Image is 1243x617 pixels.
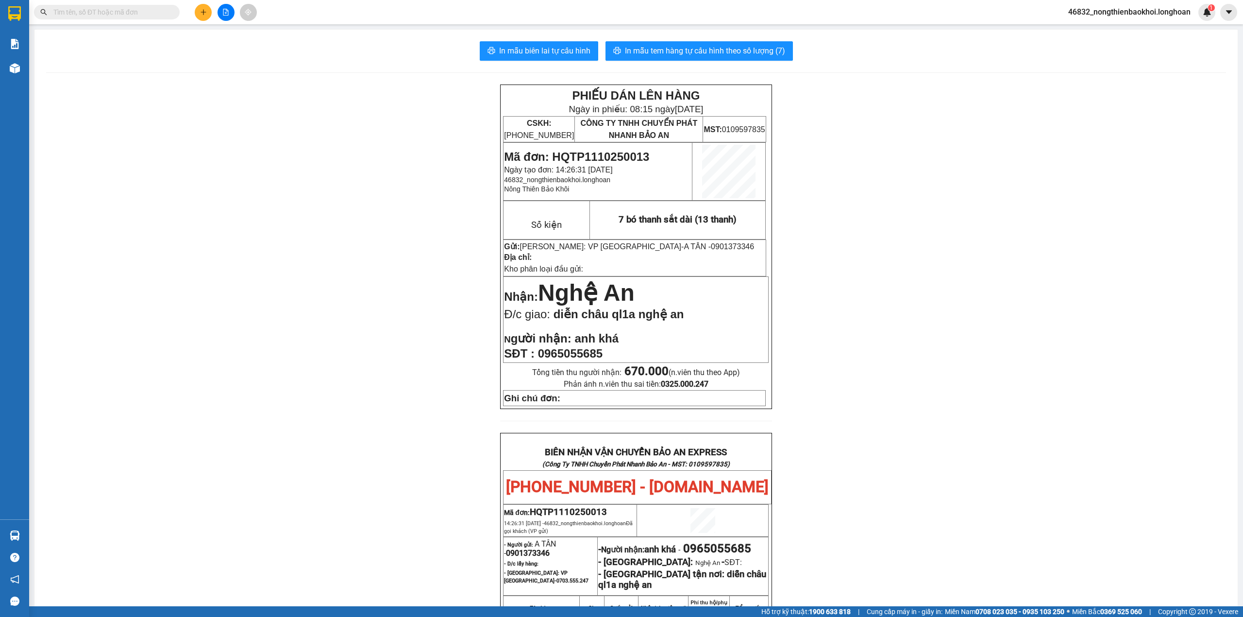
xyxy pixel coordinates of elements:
button: aim [240,4,257,21]
span: - [GEOGRAPHIC_DATA]: [598,557,693,567]
span: 1 [1209,4,1213,11]
strong: Tên hàng [530,605,553,611]
span: anh khá [644,544,676,555]
span: [PERSON_NAME]: VP [GEOGRAPHIC_DATA] [520,242,682,251]
span: | [1149,606,1151,617]
strong: 0325.000.247 [661,379,708,389]
span: A TÂN - [684,242,754,251]
strong: Địa chỉ: [504,253,532,261]
span: [PHONE_NUMBER] [504,119,574,139]
span: Người nhận: [601,545,676,554]
button: plus [195,4,212,21]
strong: Ghi chú đơn: [504,393,560,403]
span: In mẫu tem hàng tự cấu hình theo số lượng (7) [625,45,785,57]
strong: CSKH: [527,119,552,127]
span: HQTP1110250013 [530,507,607,517]
span: Phản ánh n.viên thu sai tiền: [564,379,708,389]
strong: Gửi: [504,242,520,251]
span: 46832_nongthienbaokhoi.longhoan [1060,6,1198,18]
strong: - Người gửi: [504,542,533,548]
strong: - [GEOGRAPHIC_DATA] tận nơi: [598,569,724,580]
span: Hỗ trợ kỹ thuật: [761,606,851,617]
span: caret-down [1225,8,1233,17]
strong: Nhận/giao tận nơi [641,605,686,611]
span: - [676,545,683,554]
span: Ngày in phiếu: 08:15 ngày [569,104,703,114]
span: (n.viên thu theo App) [624,368,740,377]
span: - [GEOGRAPHIC_DATA]: VP [GEOGRAPHIC_DATA]- [504,570,588,584]
span: ⚪️ [1067,610,1070,614]
span: Tổng tiền thu người nhận: [532,368,740,377]
span: 0109597835 [704,125,765,134]
span: anh khá [574,332,619,345]
strong: PHIẾU DÁN LÊN HÀNG [572,89,700,102]
span: SĐT: [724,558,742,567]
strong: Phí thu hộ/phụ thu [690,600,727,616]
img: logo-vxr [8,6,21,21]
strong: MST: [704,125,722,134]
span: Cung cấp máy in - giấy in: [867,606,942,617]
span: 0965055685 [538,347,603,360]
strong: 0369 525 060 [1100,608,1142,616]
img: warehouse-icon [10,63,20,73]
span: Mã đơn: HQTP1110250013 [504,150,649,163]
span: question-circle [10,553,19,562]
strong: SL [588,605,595,611]
span: message [10,597,19,606]
span: Nghệ An [695,559,720,566]
strong: - D/c lấy hàng: [504,561,538,567]
span: 0901373346 [506,548,550,558]
strong: 670.000 [624,364,669,378]
span: aim [245,9,252,16]
span: 7 bó thanh sắt dài (13 thanh) [619,214,737,225]
span: Nghệ An [538,280,635,306]
strong: Tổng cước [736,605,762,611]
strong: - [598,544,676,555]
span: [DATE] [675,104,704,114]
span: 0901373346 [711,242,754,251]
span: Đ/c giao: [504,308,553,321]
span: 46832_nongthienbaokhoi.longhoan [504,176,610,184]
span: 14:26:31 [DATE] - [504,520,633,534]
strong: Cước gửi [610,605,633,611]
span: 0703.555.247 [556,578,588,584]
span: Mã đơn: [504,509,607,516]
span: gười nhận: [511,332,571,345]
span: Ngày tạo đơn: 14:26:31 [DATE] [504,166,612,174]
strong: 0708 023 035 - 0935 103 250 [975,608,1064,616]
strong: SĐT : [504,347,535,360]
span: plus [200,9,207,16]
strong: 1900 633 818 [809,608,851,616]
span: | [858,606,859,617]
span: search [40,9,47,16]
span: Miền Nam [945,606,1064,617]
span: 46832_nongthienbaokhoi.longhoan [504,520,633,534]
span: [PHONE_NUMBER] - [DOMAIN_NAME] [506,478,769,496]
button: file-add [218,4,235,21]
span: - [722,557,724,567]
input: Tìm tên, số ĐT hoặc mã đơn [53,7,168,17]
span: A TÂN - [504,539,556,558]
span: copyright [1189,608,1196,615]
sup: 1 [1208,4,1215,11]
span: 0965055685 [683,542,751,555]
span: printer [613,47,621,56]
span: Nông Thiên Bảo Khôi [504,185,569,193]
span: diễn châu ql1a nghệ an [554,308,684,321]
button: printerIn mẫu biên lai tự cấu hình [480,41,598,61]
span: Nhận: [504,290,538,303]
span: CÔNG TY TNHH CHUYỂN PHÁT NHANH BẢO AN [580,119,697,139]
button: printerIn mẫu tem hàng tự cấu hình theo số lượng (7) [605,41,793,61]
strong: (Công Ty TNHH Chuyển Phát Nhanh Bảo An - MST: 0109597835) [542,461,730,468]
span: Kho phân loại đầu gửi: [504,265,583,273]
button: caret-down [1220,4,1237,21]
strong: BIÊN NHẬN VẬN CHUYỂN BẢO AN EXPRESS [545,447,727,458]
span: Số kiện [531,220,562,230]
strong: N [504,334,571,344]
img: icon-new-feature [1203,8,1211,17]
span: - [681,242,754,251]
strong: diễn châu ql1a nghệ an [598,569,766,590]
span: file-add [222,9,229,16]
span: In mẫu biên lai tự cấu hình [499,45,590,57]
img: warehouse-icon [10,531,20,541]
